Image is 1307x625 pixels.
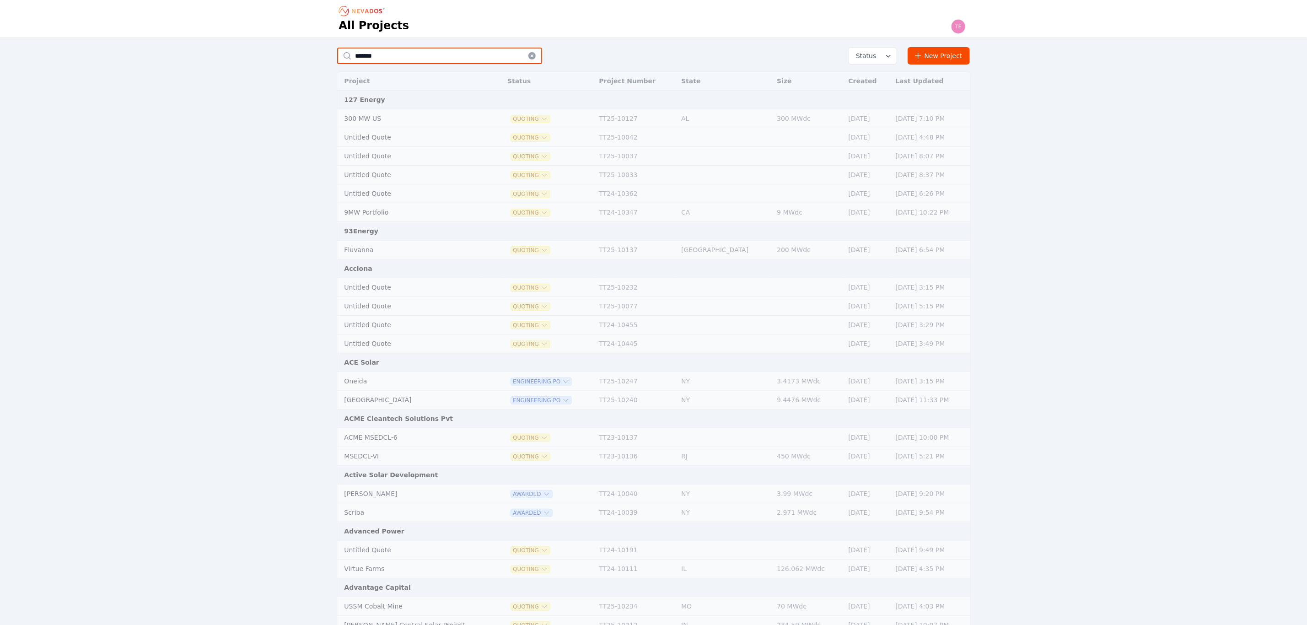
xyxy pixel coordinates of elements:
td: Scriba [337,503,480,522]
th: Size [772,72,844,91]
td: RJ [677,447,772,466]
td: TT25-10033 [595,166,677,184]
td: 3.4173 MWdc [772,372,844,391]
td: 9MW Portfolio [337,203,480,222]
td: 9 MWdc [772,203,844,222]
button: Quoting [511,303,550,310]
td: Advanced Power [337,522,970,541]
td: Oneida [337,372,480,391]
td: Advantage Capital [337,578,970,597]
td: [DATE] [844,184,891,203]
button: Quoting [511,603,550,610]
th: Project [337,72,480,91]
button: Quoting [511,247,550,254]
td: [DATE] 8:07 PM [891,147,970,166]
td: [GEOGRAPHIC_DATA] [337,391,480,409]
tr: 9MW PortfolioQuotingTT24-10347CA9 MWdc[DATE][DATE] 10:22 PM [337,203,970,222]
td: [DATE] [844,109,891,128]
td: TT25-10127 [595,109,677,128]
td: [DATE] 10:00 PM [891,428,970,447]
nav: Breadcrumb [339,4,387,18]
td: ACME MSEDCL-6 [337,428,480,447]
span: Status [852,51,877,60]
td: TT24-10445 [595,334,677,353]
td: [DATE] 5:15 PM [891,297,970,316]
td: [DATE] [844,503,891,522]
td: USSM Cobalt Mine [337,597,480,616]
td: Virtue Farms [337,560,480,578]
button: Quoting [511,547,550,554]
tr: FluvannaQuotingTT25-10137[GEOGRAPHIC_DATA]200 MWdc[DATE][DATE] 6:54 PM [337,241,970,259]
td: TT25-10042 [595,128,677,147]
td: Untitled Quote [337,128,480,147]
tr: OneidaEngineering POTT25-10247NY3.4173 MWdc[DATE][DATE] 3:15 PM [337,372,970,391]
td: Untitled Quote [337,166,480,184]
tr: Untitled QuoteQuotingTT24-10191[DATE][DATE] 9:49 PM [337,541,970,560]
td: TT24-10040 [595,485,677,503]
td: [DATE] [844,297,891,316]
td: [DATE] [844,128,891,147]
th: Status [503,72,594,91]
td: Untitled Quote [337,184,480,203]
td: 9.4476 MWdc [772,391,844,409]
td: Active Solar Development [337,466,970,485]
button: Quoting [511,209,550,216]
td: [DATE] [844,203,891,222]
span: Quoting [511,190,550,198]
tr: ScribaAwardedTT24-10039NY2.971 MWdc[DATE][DATE] 9:54 PM [337,503,970,522]
td: Untitled Quote [337,316,480,334]
button: Quoting [511,284,550,291]
span: Quoting [511,153,550,160]
td: 70 MWdc [772,597,844,616]
td: [DATE] 9:20 PM [891,485,970,503]
span: Quoting [511,566,550,573]
td: [DATE] 3:49 PM [891,334,970,353]
h1: All Projects [339,18,409,33]
tr: Untitled QuoteQuotingTT24-10362[DATE][DATE] 6:26 PM [337,184,970,203]
button: Awarded [511,509,552,517]
td: [DATE] 8:37 PM [891,166,970,184]
td: [DATE] 7:10 PM [891,109,970,128]
td: Untitled Quote [337,147,480,166]
th: Created [844,72,891,91]
td: NY [677,391,772,409]
button: Quoting [511,453,550,460]
button: Quoting [511,134,550,141]
td: TT23-10136 [595,447,677,466]
td: [DATE] [844,485,891,503]
button: Quoting [511,172,550,179]
td: [DATE] [844,597,891,616]
button: Quoting [511,340,550,348]
td: [DATE] [844,334,891,353]
button: Engineering PO [511,378,571,385]
button: Quoting [511,322,550,329]
td: TT24-10111 [595,560,677,578]
td: [DATE] [844,241,891,259]
th: Project Number [595,72,677,91]
td: [DATE] 3:15 PM [891,278,970,297]
td: 127 Energy [337,91,970,109]
td: TT25-10240 [595,391,677,409]
td: [DATE] [844,147,891,166]
td: Untitled Quote [337,541,480,560]
tr: Untitled QuoteQuotingTT24-10445[DATE][DATE] 3:49 PM [337,334,970,353]
td: [DATE] [844,316,891,334]
span: Quoting [511,115,550,123]
td: [DATE] 4:03 PM [891,597,970,616]
td: TT24-10039 [595,503,677,522]
td: MSEDCL-VI [337,447,480,466]
a: New Project [908,47,970,65]
td: [DATE] [844,391,891,409]
td: [DATE] 5:21 PM [891,447,970,466]
tr: Untitled QuoteQuotingTT25-10077[DATE][DATE] 5:15 PM [337,297,970,316]
button: Quoting [511,434,550,442]
th: State [677,72,772,91]
td: TT25-10234 [595,597,677,616]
